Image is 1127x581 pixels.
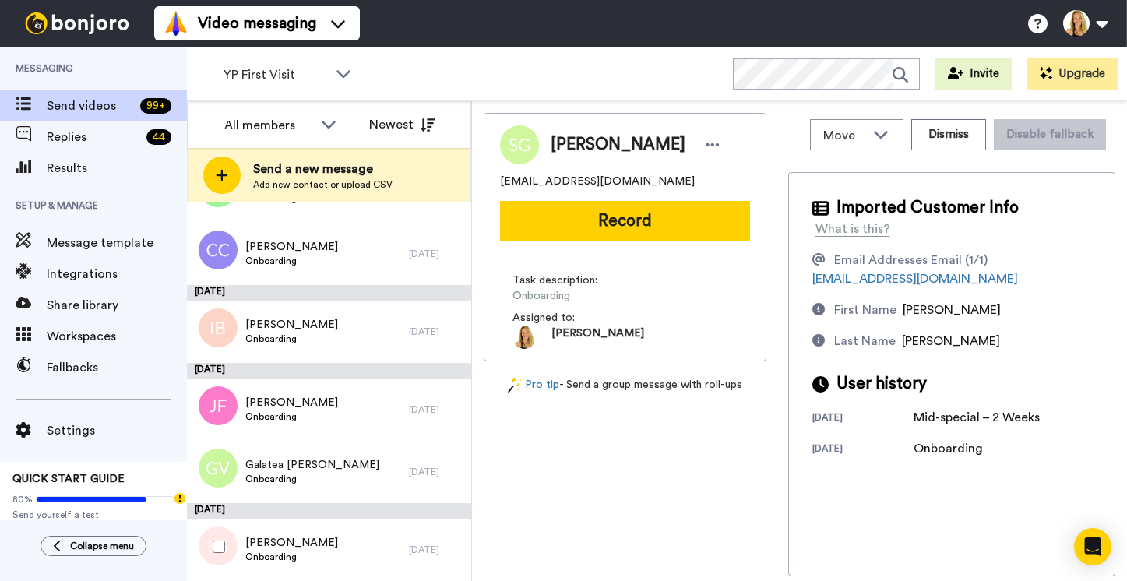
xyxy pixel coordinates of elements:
span: [PERSON_NAME] [902,335,1000,347]
span: Assigned to: [512,310,622,326]
span: YP First Visit [224,65,328,84]
img: ib.png [199,308,238,347]
div: [DATE] [409,544,463,556]
div: Tooltip anchor [173,491,187,505]
span: Galatea [PERSON_NAME] [245,457,379,473]
span: [EMAIL_ADDRESS][DOMAIN_NAME] [500,174,695,189]
span: Settings [47,421,187,440]
div: [DATE] [409,466,463,478]
div: What is this? [815,220,890,238]
img: e9036218-48e0-46e7-9ded-2db301f16522-1722357966.jpg [512,326,536,349]
span: Workspaces [47,327,187,346]
div: [DATE] [409,248,463,260]
span: Fallbacks [47,358,187,377]
button: Newest [357,109,447,140]
span: Move [823,126,865,145]
span: Integrations [47,265,187,283]
div: All members [224,116,313,135]
div: Email Addresses Email (1/1) [834,251,988,269]
div: First Name [834,301,896,319]
span: Onboarding [245,333,338,345]
span: [PERSON_NAME] [245,239,338,255]
div: 99 + [140,98,171,114]
span: Onboarding [245,473,379,485]
div: [DATE] [409,403,463,416]
span: Imported Customer Info [836,196,1019,220]
span: Video messaging [198,12,316,34]
div: - Send a group message with roll-ups [484,377,766,393]
span: [PERSON_NAME] [245,535,338,551]
a: [EMAIL_ADDRESS][DOMAIN_NAME] [812,273,1018,285]
span: Message template [47,234,187,252]
img: jf.png [199,386,238,425]
img: bj-logo-header-white.svg [19,12,136,34]
button: Record [500,201,750,241]
img: Image of Samantha Glauser [500,125,539,164]
button: Disable fallback [994,119,1106,150]
span: [PERSON_NAME] [245,395,338,410]
span: [PERSON_NAME] [903,304,1001,316]
span: Onboarding [245,255,338,267]
span: Onboarding [245,410,338,423]
span: Share library [47,296,187,315]
div: [DATE] [187,503,471,519]
span: Onboarding [245,551,338,563]
span: QUICK START GUIDE [12,474,125,484]
div: [DATE] [812,411,914,427]
span: 80% [12,493,33,505]
button: Collapse menu [41,536,146,556]
span: Task description : [512,273,622,288]
div: Open Intercom Messenger [1074,528,1111,565]
span: Send videos [47,97,134,115]
span: [PERSON_NAME] [245,317,338,333]
div: Onboarding [914,439,991,458]
img: cc.png [199,231,238,269]
div: 44 [146,129,171,145]
span: [PERSON_NAME] [551,133,685,157]
span: Onboarding [512,288,660,304]
img: vm-color.svg [164,11,188,36]
div: Last Name [834,332,896,350]
img: gv.png [199,449,238,488]
span: Collapse menu [70,540,134,552]
span: [PERSON_NAME] [551,326,644,349]
span: Send yourself a test [12,509,174,521]
button: Invite [935,58,1012,90]
span: Send a new message [253,160,393,178]
button: Dismiss [911,119,986,150]
div: [DATE] [409,326,463,338]
a: Pro tip [508,377,559,393]
span: User history [836,372,927,396]
div: Mid-special – 2 Weeks [914,408,1040,427]
div: [DATE] [187,363,471,379]
img: magic-wand.svg [508,377,522,393]
span: Replies [47,128,140,146]
span: Results [47,159,187,178]
span: Add new contact or upload CSV [253,178,393,191]
button: Upgrade [1027,58,1118,90]
div: [DATE] [812,442,914,458]
div: [DATE] [187,285,471,301]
